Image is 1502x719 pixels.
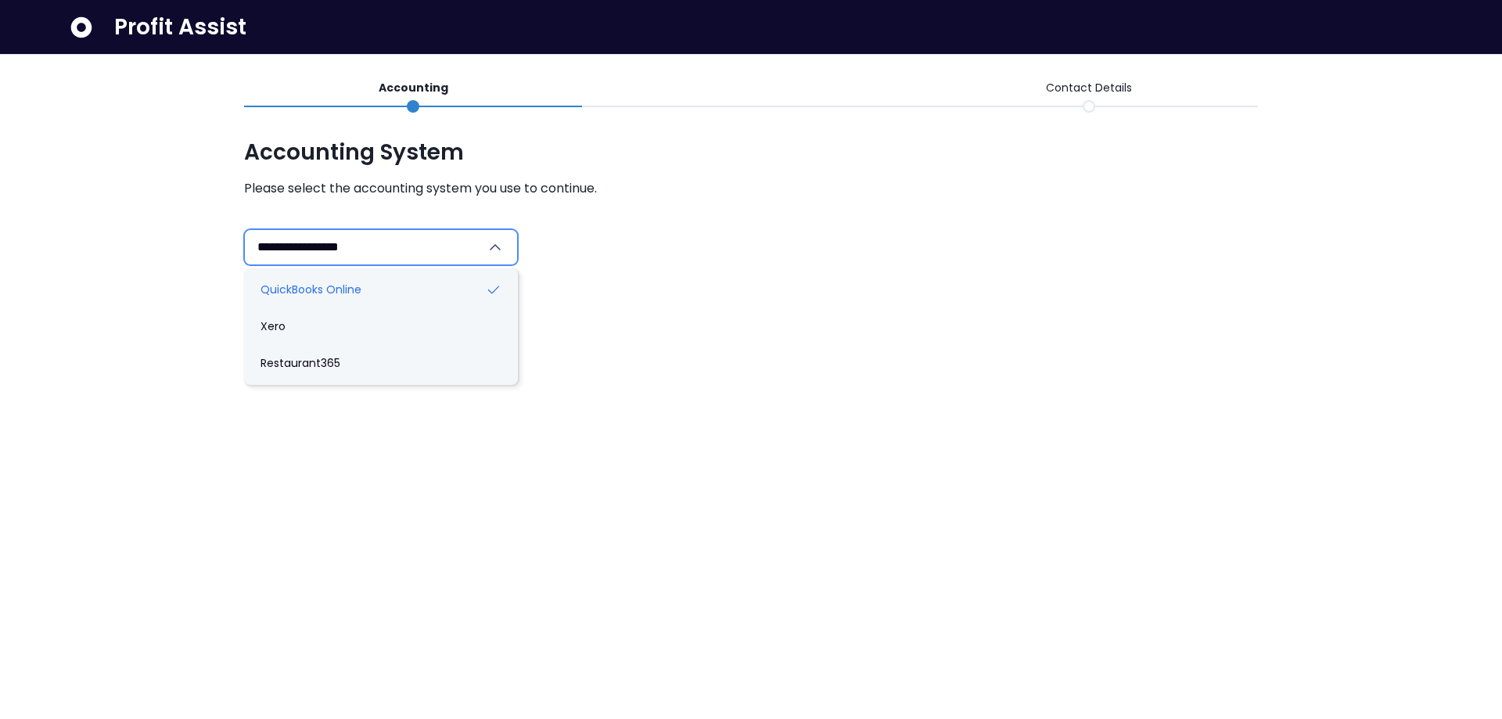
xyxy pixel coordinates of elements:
[1046,80,1132,96] p: Contact Details
[379,80,448,96] p: Accounting
[247,308,515,345] li: Xero
[247,271,515,308] li: QuickBooks Online
[244,179,1258,198] span: Please select the accounting system you use to continue.
[244,138,1258,167] span: Accounting System
[247,345,515,382] li: Restaurant365
[114,13,246,41] span: Profit Assist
